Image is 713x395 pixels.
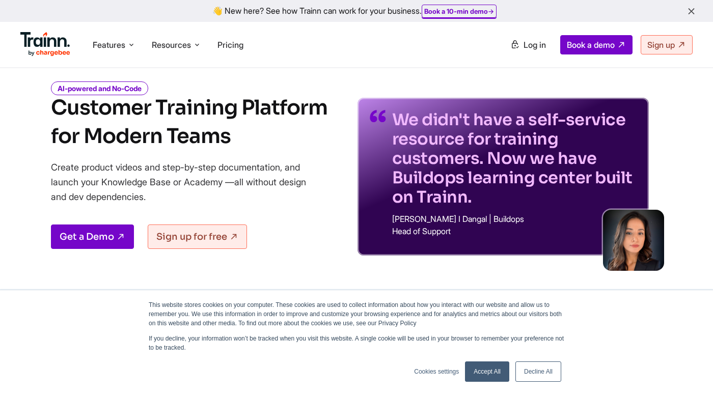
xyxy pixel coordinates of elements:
[524,40,546,50] span: Log in
[93,39,125,50] span: Features
[51,224,134,249] a: Get a Demo
[414,367,459,376] a: Cookies settings
[504,36,552,54] a: Log in
[424,7,488,15] b: Book a 10-min demo
[424,7,494,15] a: Book a 10-min demo→
[392,215,637,223] p: [PERSON_NAME] I Dangal | Buildops
[370,110,386,122] img: quotes-purple.41a7099.svg
[392,110,637,207] p: We didn't have a self-service resource for training customers. Now we have Buildops learning cent...
[148,224,247,249] a: Sign up for free
[149,300,564,328] p: This website stores cookies on your computer. These cookies are used to collect information about...
[152,39,191,50] span: Resources
[515,361,561,382] a: Decline All
[51,94,327,151] h1: Customer Training Platform for Modern Teams
[51,160,321,204] p: Create product videos and step-by-step documentation, and launch your Knowledge Base or Academy —...
[465,361,509,382] a: Accept All
[603,210,664,271] img: sabina-buildops.d2e8138.png
[647,40,675,50] span: Sign up
[392,227,637,235] p: Head of Support
[6,6,707,16] div: 👋 New here? See how Trainn can work for your business.
[560,35,633,54] a: Book a demo
[217,40,243,50] a: Pricing
[641,35,693,54] a: Sign up
[149,334,564,352] p: If you decline, your information won’t be tracked when you visit this website. A single cookie wi...
[20,32,70,57] img: Trainn Logo
[567,40,615,50] span: Book a demo
[51,81,148,95] i: AI-powered and No-Code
